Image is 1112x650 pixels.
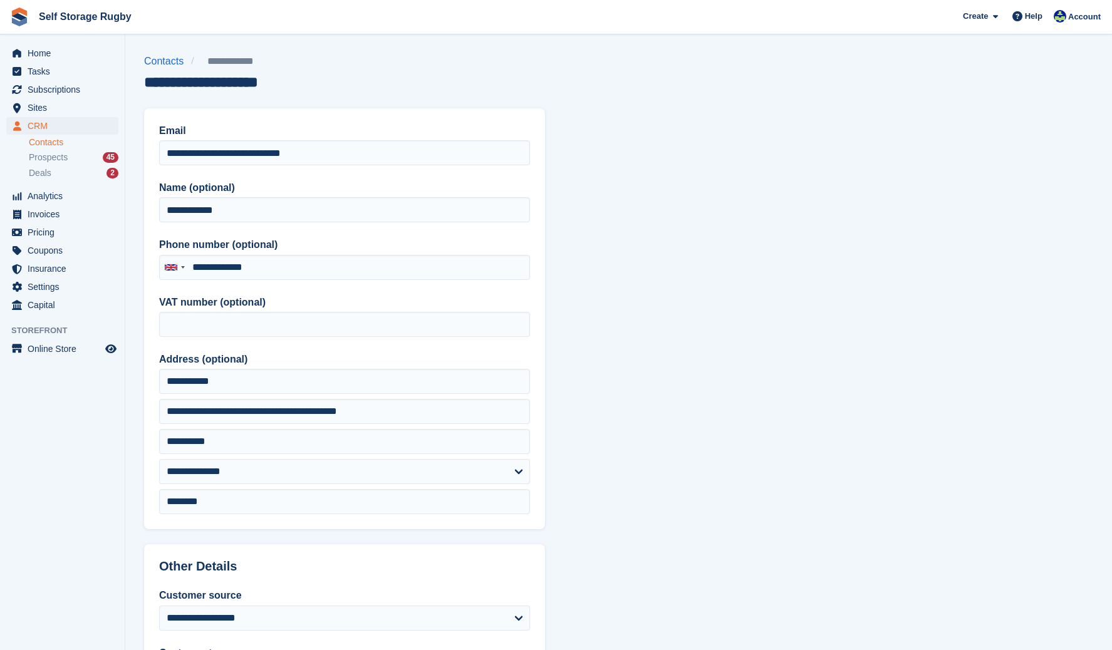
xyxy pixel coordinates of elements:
span: Account [1068,11,1101,23]
label: Phone number (optional) [159,237,530,252]
span: Deals [29,167,51,179]
span: Pricing [28,224,103,241]
a: Contacts [144,54,191,69]
a: menu [6,63,118,80]
img: stora-icon-8386f47178a22dfd0bd8f6a31ec36ba5ce8667c1dd55bd0f319d3a0aa187defe.svg [10,8,29,26]
span: Insurance [28,260,103,277]
span: CRM [28,117,103,135]
a: menu [6,296,118,314]
a: menu [6,205,118,223]
a: menu [6,224,118,241]
a: Self Storage Rugby [34,6,137,27]
a: menu [6,44,118,62]
span: Online Store [28,340,103,358]
a: Prospects 45 [29,151,118,164]
span: Help [1025,10,1042,23]
span: Sites [28,99,103,116]
label: Email [159,123,530,138]
a: menu [6,260,118,277]
a: Deals 2 [29,167,118,180]
div: United Kingdom: +44 [160,255,189,279]
h2: Other Details [159,559,530,574]
a: Preview store [103,341,118,356]
nav: breadcrumbs [144,54,287,69]
a: menu [6,117,118,135]
a: menu [6,278,118,296]
span: Storefront [11,324,125,337]
span: Capital [28,296,103,314]
span: Tasks [28,63,103,80]
span: Settings [28,278,103,296]
span: Subscriptions [28,81,103,98]
a: menu [6,242,118,259]
span: Analytics [28,187,103,205]
span: Coupons [28,242,103,259]
div: 45 [103,152,118,163]
a: menu [6,340,118,358]
a: menu [6,187,118,205]
span: Invoices [28,205,103,223]
span: Home [28,44,103,62]
a: menu [6,99,118,116]
a: Contacts [29,137,118,148]
label: VAT number (optional) [159,295,530,310]
a: menu [6,81,118,98]
div: 2 [107,168,118,178]
label: Customer source [159,588,530,603]
span: Prospects [29,152,68,163]
label: Address (optional) [159,352,530,367]
label: Name (optional) [159,180,530,195]
img: Richard Palmer [1054,10,1066,23]
span: Create [963,10,988,23]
